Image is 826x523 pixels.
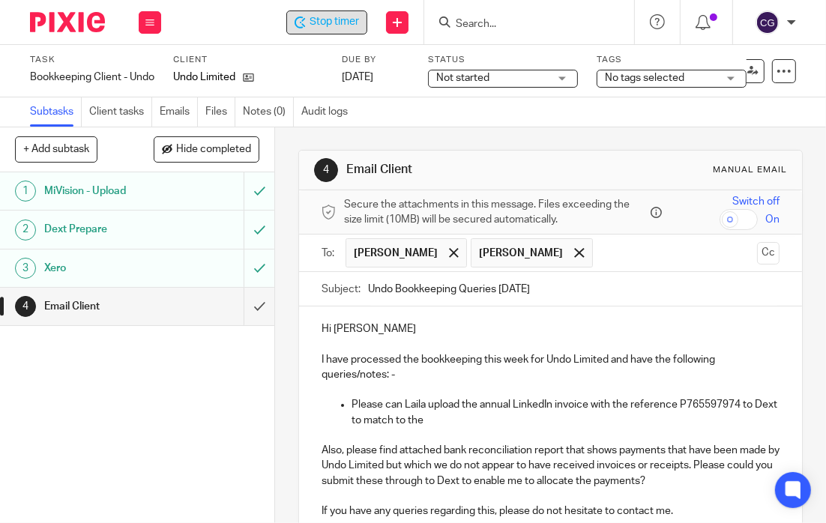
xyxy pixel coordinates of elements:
[30,70,154,85] div: Bookkeeping Client - Undo
[352,397,780,428] p: Please can Laila upload the annual LinkedIn invoice with the reference P765597974 to Dext to matc...
[322,352,780,383] p: I have processed the bookkeeping this week for Undo Limited and have the following queries/notes: -
[30,54,154,66] label: Task
[30,12,105,32] img: Pixie
[765,212,780,227] span: On
[342,72,373,82] span: [DATE]
[436,73,489,83] span: Not started
[314,158,338,182] div: 4
[322,443,780,489] p: Also, please find attached bank reconciliation report that shows payments that have been made by ...
[243,97,294,127] a: Notes (0)
[322,246,338,261] label: To:
[173,54,323,66] label: Client
[44,218,167,241] h1: Dext Prepare
[322,282,361,297] label: Subject:
[176,144,251,156] span: Hide completed
[454,18,589,31] input: Search
[154,136,259,162] button: Hide completed
[310,14,359,30] span: Stop timer
[286,10,367,34] div: Undo Limited - Bookkeeping Client - Undo
[15,296,36,317] div: 4
[44,180,167,202] h1: MiVision - Upload
[344,197,647,228] span: Secure the attachments in this message. Files exceeding the size limit (10MB) will be secured aut...
[756,10,780,34] img: svg%3E
[605,73,684,83] span: No tags selected
[713,164,787,176] div: Manual email
[301,97,355,127] a: Audit logs
[30,97,82,127] a: Subtasks
[322,504,780,519] p: If you have any queries regarding this, please do not hesitate to contact me.
[428,54,578,66] label: Status
[15,136,97,162] button: + Add subtask
[205,97,235,127] a: Files
[160,97,198,127] a: Emails
[346,162,583,178] h1: Email Client
[732,194,780,209] span: Switch off
[322,321,780,336] p: Hi [PERSON_NAME]
[597,54,747,66] label: Tags
[44,257,167,279] h1: Xero
[44,295,167,318] h1: Email Client
[15,181,36,202] div: 1
[173,70,235,85] p: Undo Limited
[342,54,409,66] label: Due by
[354,246,438,261] span: [PERSON_NAME]
[15,220,36,241] div: 2
[479,246,563,261] span: [PERSON_NAME]
[15,258,36,279] div: 3
[89,97,152,127] a: Client tasks
[757,242,780,264] button: Cc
